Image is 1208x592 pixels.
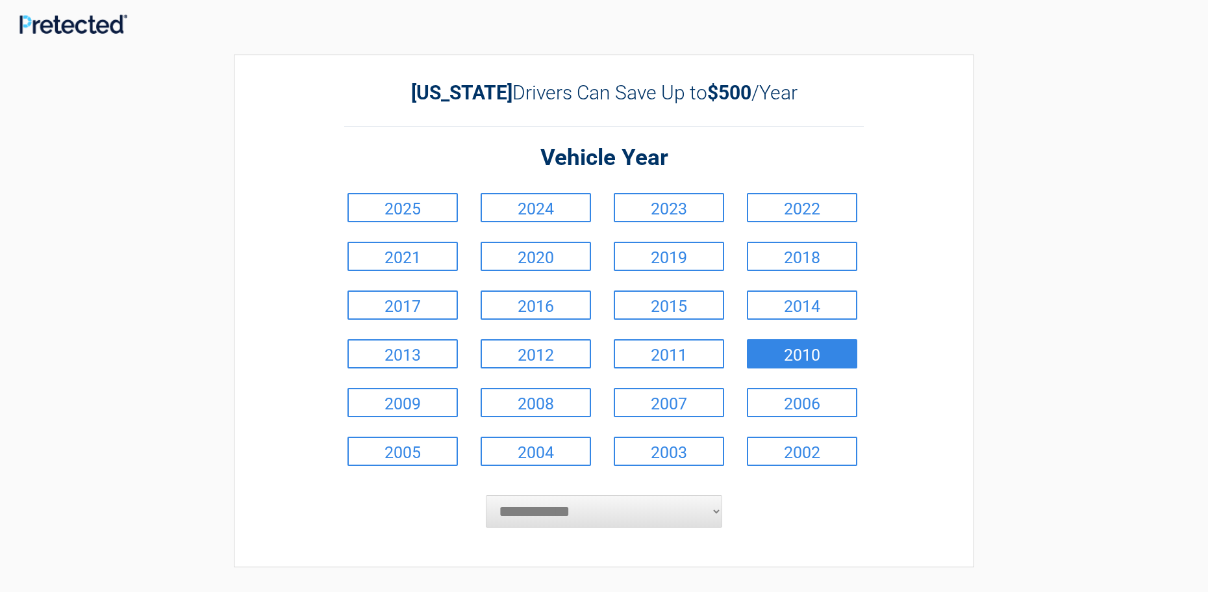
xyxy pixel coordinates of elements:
a: 2006 [747,388,857,417]
a: 2022 [747,193,857,222]
a: 2012 [481,339,591,368]
a: 2019 [614,242,724,271]
b: $500 [707,81,751,104]
a: 2003 [614,437,724,466]
a: 2002 [747,437,857,466]
a: 2015 [614,290,724,320]
a: 2024 [481,193,591,222]
a: 2010 [747,339,857,368]
a: 2008 [481,388,591,417]
a: 2004 [481,437,591,466]
a: 2018 [747,242,857,271]
a: 2023 [614,193,724,222]
a: 2011 [614,339,724,368]
a: 2014 [747,290,857,320]
a: 2025 [347,193,458,222]
a: 2017 [347,290,458,320]
a: 2013 [347,339,458,368]
h2: Vehicle Year [344,143,864,174]
b: [US_STATE] [411,81,512,104]
a: 2021 [347,242,458,271]
a: 2009 [347,388,458,417]
a: 2016 [481,290,591,320]
h2: Drivers Can Save Up to /Year [344,81,864,104]
a: 2005 [347,437,458,466]
a: 2020 [481,242,591,271]
a: 2007 [614,388,724,417]
img: Main Logo [19,14,127,34]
